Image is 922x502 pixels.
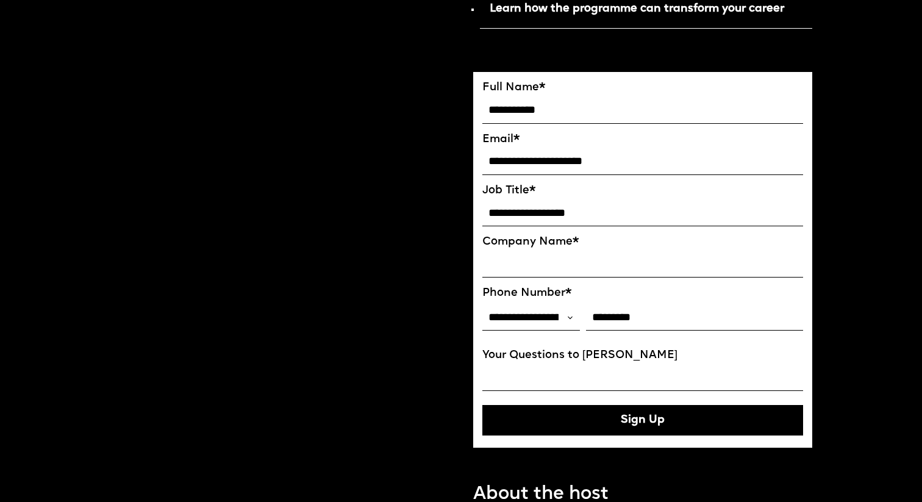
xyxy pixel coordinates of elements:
label: Email [482,133,803,146]
label: Full Name [482,81,803,95]
label: Job Title [482,184,803,198]
button: Sign Up [482,405,803,436]
label: Company Name [482,235,803,249]
strong: Learn how the programme can transform your career [490,3,784,15]
label: Phone Number [482,287,803,300]
label: Your Questions to [PERSON_NAME] [482,349,803,362]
